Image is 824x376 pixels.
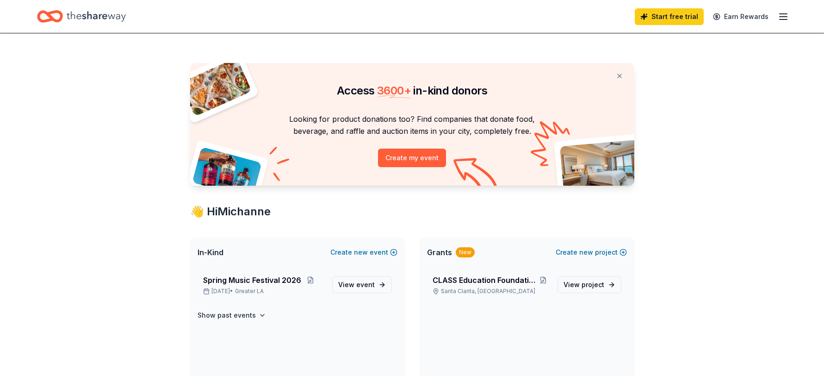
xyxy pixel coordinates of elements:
button: Createnewevent [330,247,397,258]
h4: Show past events [198,310,256,321]
span: Grants [427,247,452,258]
div: New [456,247,475,257]
span: Spring Music Festival 2026 [203,275,301,286]
img: Curvy arrow [453,158,500,193]
a: View project [558,276,621,293]
p: Looking for product donations too? Find companies that donate food, beverage, and raffle and auct... [201,113,623,138]
p: [DATE] • [203,288,325,295]
span: In-Kind [198,247,223,258]
a: View event [332,276,392,293]
button: Create my event [378,149,446,167]
span: Greater LA [235,288,264,295]
button: Createnewproject [556,247,627,258]
span: event [356,281,375,288]
span: Access in-kind donors [337,84,487,97]
button: Show past events [198,310,266,321]
span: View [564,279,604,290]
span: new [354,247,368,258]
span: 3600 + [377,84,411,97]
a: Home [37,6,126,27]
a: Start free trial [635,8,704,25]
a: Earn Rewards [707,8,774,25]
p: Santa Clarita, [GEOGRAPHIC_DATA] [433,288,550,295]
img: Pizza [180,57,252,117]
span: CLASS Education Foundation and VAPA [433,275,537,286]
span: project [582,281,604,288]
div: 👋 Hi Michanne [190,204,634,219]
span: new [579,247,593,258]
span: View [338,279,375,290]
